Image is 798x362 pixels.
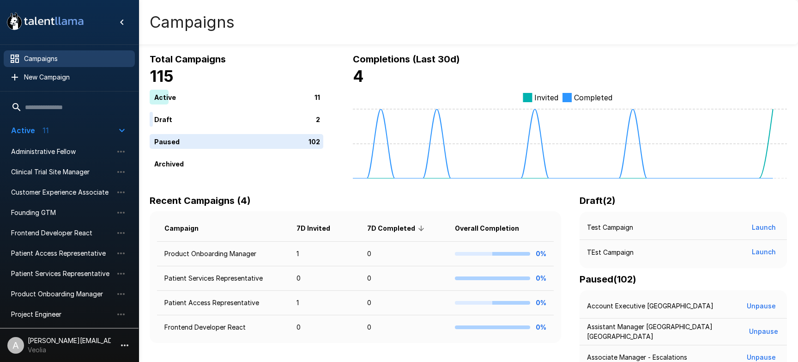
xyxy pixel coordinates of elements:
p: Account Executive [GEOGRAPHIC_DATA] [587,301,713,311]
td: 0 [360,242,447,266]
td: Patient Services Representative [157,266,289,291]
b: 115 [150,67,174,86]
td: 1 [289,291,360,315]
button: Launch [748,219,780,236]
p: TEst Campaign [587,248,634,257]
b: 4 [353,67,364,86]
p: Assistant Manager [GEOGRAPHIC_DATA] [GEOGRAPHIC_DATA] [587,322,748,341]
p: Associate Manager - Escalations [587,353,687,362]
b: 0% [536,299,546,307]
td: 0 [360,315,447,340]
b: Recent Campaigns (4) [150,195,251,206]
span: 7D Completed [367,223,427,234]
b: Completions (Last 30d) [353,54,460,65]
span: Overall Completion [455,223,531,234]
p: 11 [314,92,320,102]
b: Draft ( 2 ) [580,195,616,206]
button: Unpause [743,298,780,315]
td: 0 [360,266,447,291]
td: Patient Access Representative [157,291,289,315]
b: 0% [536,323,546,331]
span: Campaign [164,223,211,234]
span: 7D Invited [296,223,342,234]
b: Total Campaigns [150,54,226,65]
td: 0 [289,266,360,291]
p: 102 [308,136,320,146]
b: 0% [536,274,546,282]
td: 1 [289,242,360,266]
p: Test Campaign [587,223,633,232]
button: Unpause [748,323,780,340]
b: 0% [536,250,546,258]
td: Product Onboarding Manager [157,242,289,266]
button: Launch [748,244,780,261]
p: 2 [316,114,320,124]
b: Paused ( 102 ) [580,274,636,285]
td: Frontend Developer React [157,315,289,340]
td: 0 [360,291,447,315]
h4: Campaigns [150,12,235,32]
td: 0 [289,315,360,340]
